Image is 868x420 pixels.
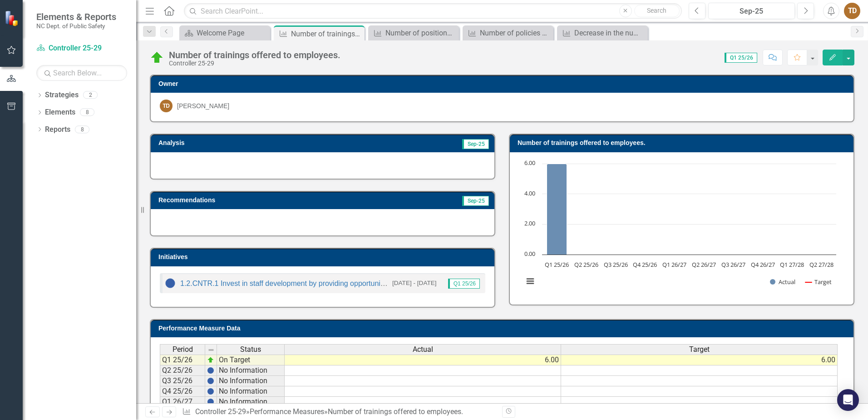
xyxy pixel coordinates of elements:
[385,27,457,39] div: Number of positions upgraded to higher classifications.
[180,280,451,287] a: 1.2.CNTR.1 Invest in staff development by providing opportunities for career growth.
[574,260,598,269] text: Q2 25/26
[518,140,849,146] h3: Number of trainings offered to employees.
[647,7,666,14] span: Search
[217,397,285,407] td: No Information
[285,355,561,365] td: 6.00
[448,279,480,289] span: Q1 25/26
[45,90,79,100] a: Strategies
[708,3,795,19] button: Sep-25
[524,219,535,227] text: 2.00
[217,355,285,365] td: On Target
[524,189,535,197] text: 4.00
[36,65,127,81] input: Search Below...
[291,28,362,40] div: Number of trainings offered to employees.
[169,50,340,60] div: Number of trainings offered to employees.
[75,125,89,133] div: 8
[160,386,205,397] td: Q4 25/26
[465,27,551,39] a: Number of policies and procedures updates.
[604,260,628,269] text: Q3 25/26
[158,140,320,146] h3: Analysis
[844,3,860,19] button: TD
[45,125,70,135] a: Reports
[195,407,246,416] a: Controller 25-29
[547,164,822,255] g: Actual, series 1 of 2. Bar series with 10 bars.
[559,27,646,39] a: Decrease in the number of audit findings.
[160,376,205,386] td: Q3 25/26
[158,254,490,260] h3: Initiatives
[158,197,381,204] h3: Recommendations
[770,278,795,286] button: Show Actual
[160,365,205,376] td: Q2 25/26
[240,345,261,354] span: Status
[184,3,682,19] input: Search ClearPoint...
[45,107,75,118] a: Elements
[182,27,268,39] a: Welcome Page
[328,407,463,416] div: Number of trainings offered to employees.
[36,11,116,22] span: Elements & Reports
[574,27,646,39] div: Decrease in the number of audit findings.
[158,80,849,87] h3: Owner
[207,398,214,405] img: BgCOk07PiH71IgAAAABJRU5ErkJggg==
[519,159,844,295] div: Chart. Highcharts interactive chart.
[837,389,859,411] div: Open Intercom Messenger
[217,376,285,386] td: No Information
[36,43,127,54] a: Controller 25-29
[177,101,229,110] div: [PERSON_NAME]
[561,355,838,365] td: 6.00
[692,260,716,269] text: Q2 26/27
[165,278,176,289] img: No Information
[160,355,205,365] td: Q1 25/26
[250,407,324,416] a: Performance Measures
[207,388,214,395] img: BgCOk07PiH71IgAAAABJRU5ErkJggg==
[547,164,567,255] path: Q1 25/26, 6. Actual.
[524,159,535,167] text: 6.00
[173,345,193,354] span: Period
[5,10,20,26] img: ClearPoint Strategy
[633,260,657,269] text: Q4 25/26
[634,5,680,17] button: Search
[370,27,457,39] a: Number of positions upgraded to higher classifications.
[36,22,116,30] small: NC Dept. of Public Safety
[721,260,745,269] text: Q3 26/27
[207,346,215,354] img: 8DAGhfEEPCf229AAAAAElFTkSuQmCC
[662,260,686,269] text: Q1 26/27
[169,60,340,67] div: Controller 25-29
[519,159,841,295] svg: Interactive chart
[217,365,285,376] td: No Information
[524,275,537,288] button: View chart menu, Chart
[80,109,94,116] div: 8
[207,356,214,364] img: zOikAAAAAElFTkSuQmCC
[725,53,757,63] span: Q1 25/26
[197,27,268,39] div: Welcome Page
[524,250,535,258] text: 0.00
[809,260,833,269] text: Q2 27/28
[462,139,489,149] span: Sep-25
[207,377,214,385] img: BgCOk07PiH71IgAAAABJRU5ErkJggg==
[160,100,173,112] div: TD
[83,91,98,99] div: 2
[480,27,551,39] div: Number of policies and procedures updates.
[207,367,214,374] img: BgCOk07PiH71IgAAAABJRU5ErkJggg==
[711,6,792,17] div: Sep-25
[751,260,775,269] text: Q4 26/27
[158,325,849,332] h3: Performance Measure Data
[780,260,804,269] text: Q1 27/28
[160,397,205,407] td: Q1 26/27
[805,278,832,286] button: Show Target
[462,196,489,206] span: Sep-25
[689,345,710,354] span: Target
[217,386,285,397] td: No Information
[392,279,437,287] small: [DATE] - [DATE]
[413,345,433,354] span: Actual
[182,407,495,417] div: » »
[150,50,164,65] img: On Target
[545,260,569,269] text: Q1 25/26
